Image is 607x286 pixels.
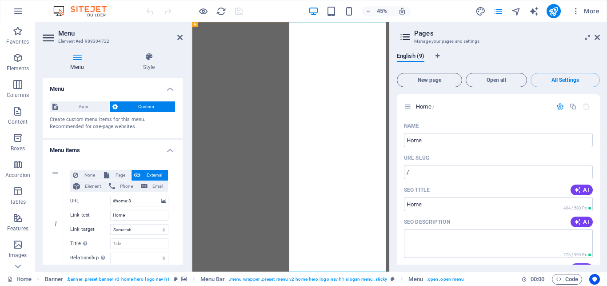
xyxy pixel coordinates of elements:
span: : [537,276,538,282]
button: Usercentrics [589,274,600,285]
h2: Pages [414,29,600,37]
span: 404 / 580 Px [563,206,587,210]
span: Element [83,181,103,192]
div: Duplicate [569,103,577,110]
span: English (9) [397,51,424,63]
nav: breadcrumb [45,274,464,285]
span: Click to select. Double-click to edit [408,274,423,285]
button: pages [493,6,504,16]
em: 1 [49,220,62,227]
div: The startpage cannot be deleted [583,103,590,110]
i: This element contains a background [181,277,187,282]
h3: Element #ed-989304722 [58,37,165,45]
input: Link text... [110,210,168,221]
span: None [81,170,98,181]
h4: Style [115,52,183,71]
p: Elements [7,65,29,72]
div: Home/ [413,104,552,109]
button: Element [70,181,106,192]
span: Click to select. Double-click to edit [200,274,225,285]
h6: Session time [521,274,545,285]
span: Code [556,274,578,285]
h4: Menu [43,78,183,94]
button: Email [138,181,168,192]
span: . open .open-menu [427,274,464,285]
label: Title [70,238,110,249]
button: AI [571,217,593,227]
input: Title [110,238,168,249]
span: Email [150,181,165,192]
button: design [475,6,486,16]
p: Accordion [5,172,30,179]
span: Open all [470,77,523,83]
button: Click here to leave preview mode and continue editing [198,6,208,16]
span: Phone [118,181,135,192]
p: Features [7,225,28,232]
button: None [70,170,101,181]
p: URL SLUG [404,154,429,161]
p: Tables [10,198,26,205]
a: Click to cancel selection. Double-click to open Pages [7,274,32,285]
label: Last part of the URL for this page [404,154,429,161]
p: Content [8,118,28,125]
span: Calculated pixel length in search results [562,252,593,258]
div: Language Tabs [397,52,600,69]
button: External [132,170,168,181]
input: The page title in search results and browser tabs The page title in search results and browser ta... [404,197,593,211]
img: Editor Logo [51,6,118,16]
input: URL... [110,196,168,206]
h4: Menu items [43,140,183,156]
span: All Settings [535,77,596,83]
i: Navigator [511,6,521,16]
h6: 45% [375,6,389,16]
span: AI [574,218,589,226]
input: Last part of the URL for this page Last part of the URL for this page Last part of the URL for th... [404,165,593,179]
button: AI [571,185,593,195]
p: Columns [7,92,29,99]
p: Boxes [11,145,25,152]
i: This element is a customizable preset [391,277,395,282]
p: Images [9,252,27,259]
button: Code [552,274,582,285]
p: SEO Description [404,218,450,226]
h2: Menu [58,29,183,37]
span: Click to open page [416,103,434,110]
i: This element is a customizable preset [174,277,178,282]
button: publish [547,4,561,18]
p: SEO Title [404,186,430,193]
i: Pages (Ctrl+Alt+S) [493,6,503,16]
button: 45% [362,6,393,16]
span: New page [401,77,458,83]
span: Click to select. Double-click to edit [45,274,64,285]
button: navigator [511,6,522,16]
div: Settings [556,103,564,110]
label: The text in search results and social media [404,218,450,226]
span: . menu-wrapper .preset-menu-v2-home-hero-logo-nav-h1-slogan-menu .sticky [229,274,387,285]
button: More [568,4,603,18]
span: 276 / 990 Px [563,253,587,257]
i: AI Writer [529,6,539,16]
i: Publish [548,6,559,16]
button: text_generator [529,6,539,16]
p: Name [404,122,419,129]
label: The page title in search results and browser tabs [404,186,430,193]
span: AI [574,186,589,193]
span: Calculated pixel length in search results [562,205,593,211]
span: 00 00 [531,274,544,285]
span: Auto [60,101,107,112]
div: Create custom menu items for this menu. Recommended for one-page websites. [50,116,176,131]
span: / [432,105,434,109]
textarea: The text in search results and social media The text in search results and social media The text ... [404,229,593,258]
span: External [143,170,165,181]
span: More [571,7,599,16]
label: Link target [70,224,110,235]
label: Link text [70,210,110,221]
span: Custom [120,101,173,112]
i: Design (Ctrl+Alt+Y) [475,6,486,16]
button: New page [397,73,462,87]
label: Relationship [70,253,110,263]
i: On resize automatically adjust zoom level to fit chosen device. [398,7,406,15]
button: Open all [466,73,527,87]
p: Favorites [6,38,29,45]
h4: Menu [43,52,115,71]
